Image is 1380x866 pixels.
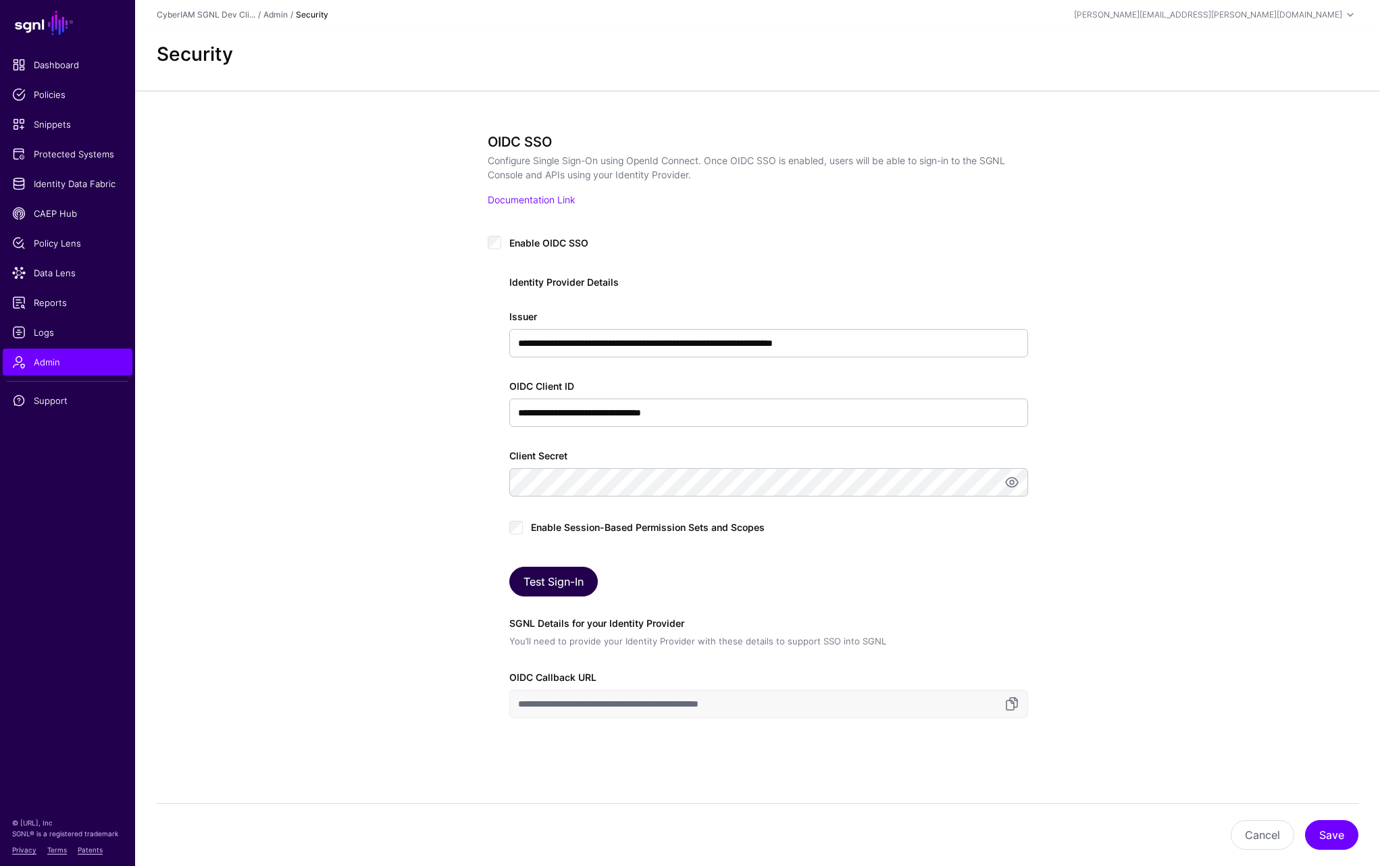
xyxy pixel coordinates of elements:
h6: Identity Provider Details [509,277,1028,288]
span: Policies [12,88,123,101]
span: Identity Data Fabric [12,177,123,190]
a: Policies [3,81,132,108]
a: Logs [3,319,132,346]
span: Data Lens [12,266,123,280]
a: Privacy [12,846,36,854]
a: Protected Systems [3,141,132,168]
div: [PERSON_NAME][EMAIL_ADDRESS][PERSON_NAME][DOMAIN_NAME] [1074,9,1342,21]
button: Test Sign-In [509,567,598,596]
label: OIDC Client ID [509,379,574,393]
span: Logs [12,326,123,339]
span: Reports [12,296,123,309]
span: Support [12,394,123,407]
strong: Security [296,9,328,20]
span: Enable Session-Based Permission Sets and Scopes [531,521,765,533]
span: CAEP Hub [12,207,123,220]
a: CAEP Hub [3,200,132,227]
a: Documentation Link [488,194,575,205]
span: Protected Systems [12,147,123,161]
span: Admin [12,355,123,369]
p: You’ll need to provide your Identity Provider with these details to support SSO into SGNL [509,635,1028,648]
span: Enable OIDC SSO [509,237,588,249]
a: Identity Data Fabric [3,170,132,197]
a: Terms [47,846,67,854]
span: Dashboard [12,58,123,72]
a: Patents [78,846,103,854]
a: Admin [3,349,132,376]
h3: OIDC SSO [488,134,1017,150]
label: Client Secret [509,449,567,463]
span: Snippets [12,118,123,131]
a: Policy Lens [3,230,132,257]
a: SGNL [8,8,127,38]
div: / [255,9,263,21]
h2: Security [157,43,1358,66]
h6: SGNL Details for your Identity Provider [509,618,1028,630]
a: Snippets [3,111,132,138]
div: / [288,9,296,21]
p: Configure Single Sign-On using OpenId Connect. Once OIDC SSO is enabled, users will be able to si... [488,153,1017,182]
a: Data Lens [3,259,132,286]
button: Cancel [1231,820,1294,850]
span: Policy Lens [12,236,123,250]
a: Dashboard [3,51,132,78]
a: Admin [263,9,288,20]
label: Issuer [509,309,537,324]
button: Save [1305,820,1358,850]
p: © [URL], Inc [12,817,123,828]
label: OIDC Callback URL [509,670,596,684]
a: Reports [3,289,132,316]
a: CyberIAM SGNL Dev Cli... [157,9,255,20]
p: SGNL® is a registered trademark [12,828,123,839]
